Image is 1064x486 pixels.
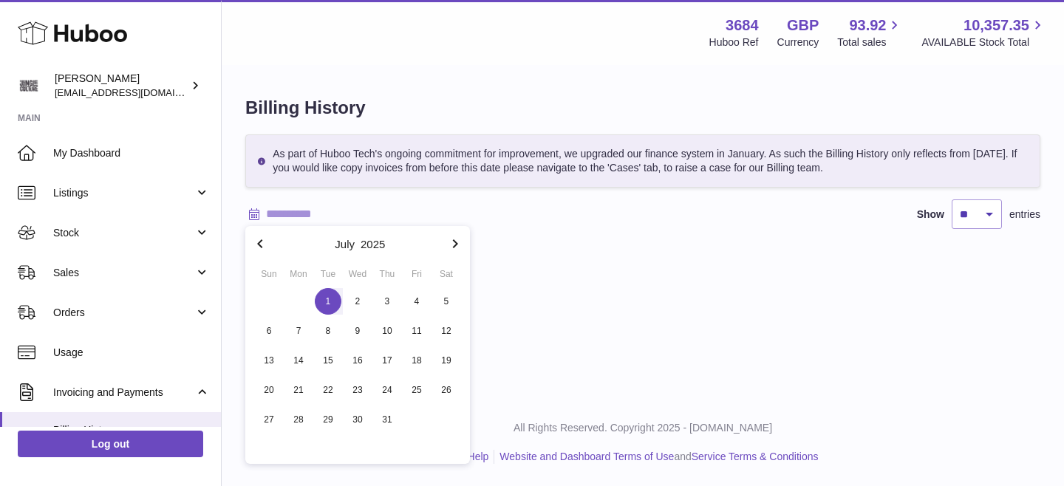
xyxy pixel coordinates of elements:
[361,239,385,250] button: 2025
[849,16,886,35] span: 93.92
[344,347,371,374] span: 16
[18,75,40,97] img: theinternationalventure@gmail.com
[53,186,194,200] span: Listings
[692,451,819,462] a: Service Terms & Conditions
[402,316,432,346] button: 11
[372,267,402,281] div: Thu
[245,96,1040,120] h1: Billing History
[372,405,402,434] button: 31
[53,306,194,320] span: Orders
[374,318,400,344] span: 10
[432,316,461,346] button: 12
[53,146,210,160] span: My Dashboard
[284,316,313,346] button: 7
[344,406,371,433] span: 30
[53,386,194,400] span: Invoicing and Payments
[284,375,313,405] button: 21
[917,208,944,222] label: Show
[374,406,400,433] span: 31
[374,288,400,315] span: 3
[403,318,430,344] span: 11
[313,375,343,405] button: 22
[256,377,282,403] span: 20
[709,35,759,49] div: Huboo Ref
[285,406,312,433] span: 28
[494,450,818,464] li: and
[254,316,284,346] button: 6
[837,16,903,49] a: 93.92 Total sales
[964,16,1029,35] span: 10,357.35
[1009,208,1040,222] span: entries
[53,423,210,437] span: Billing History
[233,421,1052,435] p: All Rights Reserved. Copyright 2025 - [DOMAIN_NAME]
[315,347,341,374] span: 15
[254,375,284,405] button: 20
[343,346,372,375] button: 16
[432,287,461,316] button: 5
[55,72,188,100] div: [PERSON_NAME]
[433,347,460,374] span: 19
[403,377,430,403] span: 25
[53,266,194,280] span: Sales
[372,287,402,316] button: 3
[256,406,282,433] span: 27
[921,35,1046,49] span: AVAILABLE Stock Total
[53,226,194,240] span: Stock
[402,267,432,281] div: Fri
[315,406,341,433] span: 29
[285,347,312,374] span: 14
[343,375,372,405] button: 23
[285,318,312,344] span: 7
[344,288,371,315] span: 2
[285,377,312,403] span: 21
[433,318,460,344] span: 12
[284,267,313,281] div: Mon
[343,267,372,281] div: Wed
[284,346,313,375] button: 14
[343,316,372,346] button: 9
[254,346,284,375] button: 13
[254,267,284,281] div: Sun
[18,431,203,457] a: Log out
[315,288,341,315] span: 1
[254,405,284,434] button: 27
[372,375,402,405] button: 24
[372,316,402,346] button: 10
[313,346,343,375] button: 15
[53,346,210,360] span: Usage
[499,451,674,462] a: Website and Dashboard Terms of Use
[313,316,343,346] button: 8
[432,267,461,281] div: Sat
[468,451,489,462] a: Help
[372,346,402,375] button: 17
[374,377,400,403] span: 24
[343,287,372,316] button: 2
[256,347,282,374] span: 13
[55,86,217,98] span: [EMAIL_ADDRESS][DOMAIN_NAME]
[313,287,343,316] button: 1
[256,318,282,344] span: 6
[433,288,460,315] span: 5
[374,347,400,374] span: 17
[433,377,460,403] span: 26
[343,405,372,434] button: 30
[787,16,819,35] strong: GBP
[402,287,432,316] button: 4
[921,16,1046,49] a: 10,357.35 AVAILABLE Stock Total
[313,405,343,434] button: 29
[432,346,461,375] button: 19
[344,377,371,403] span: 23
[315,377,341,403] span: 22
[344,318,371,344] span: 9
[432,375,461,405] button: 26
[837,35,903,49] span: Total sales
[335,239,355,250] button: July
[777,35,819,49] div: Currency
[403,288,430,315] span: 4
[315,318,341,344] span: 8
[313,267,343,281] div: Tue
[284,405,313,434] button: 28
[726,16,759,35] strong: 3684
[403,347,430,374] span: 18
[245,134,1040,188] div: As part of Huboo Tech's ongoing commitment for improvement, we upgraded our finance system in Jan...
